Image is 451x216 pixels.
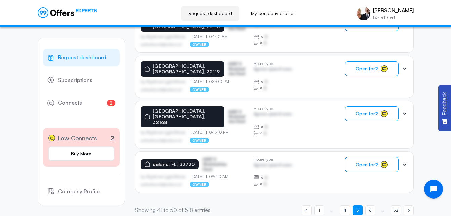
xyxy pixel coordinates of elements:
span: 6 [369,207,371,213]
a: Request dashboard [181,6,239,21]
p: owner [190,138,209,143]
p: Showing 41 to 50 of 518 entries [135,206,210,215]
a: Company Profile [43,183,120,201]
strong: 2 [375,161,378,167]
p: 2 [110,134,114,143]
p: Estate Expert [373,15,414,20]
img: Rick McBride [357,7,370,20]
span: Open for [356,66,378,71]
a: Connects2 [43,94,120,112]
p: House type [254,157,292,162]
span: ... [381,207,385,213]
span: EXPERTS [76,7,97,14]
div: × [254,40,292,46]
p: ASDF S Sfasfdasfdas Dasd [228,110,248,124]
button: Feedback - Show survey [438,85,451,131]
a: Buy More [48,146,114,161]
div: × [254,181,292,187]
a: My company profile [243,6,301,21]
span: B [264,181,267,187]
span: ... [330,207,333,213]
span: B [264,85,267,92]
p: House type [254,61,292,66]
p: by Afgdsrwe Ljgjkdfsbvas [141,79,188,84]
p: deland, FL, 32720 [153,161,195,167]
p: asdfasdfasasfd@asdfasd.asf [141,87,182,92]
span: B [264,40,267,46]
span: 4 [344,207,346,213]
p: [GEOGRAPHIC_DATA], [GEOGRAPHIC_DATA], 32119 [153,63,220,75]
span: 1 [319,207,320,213]
p: ASDF S Sfasfdasfdas Dasd [203,157,236,172]
p: asdfasdfasasfd@asdfasd.asf [141,138,182,142]
span: 2 [107,100,115,106]
div: × [254,78,292,85]
span: Company Profile [58,187,100,196]
button: Open for2 [345,157,399,172]
span: Open for [356,111,378,116]
p: owner [190,87,209,92]
p: [GEOGRAPHIC_DATA], [GEOGRAPHIC_DATA], 32168 [153,108,221,125]
p: Agrwsv qwervf oiuns [254,163,292,169]
p: owner [190,42,209,47]
p: by Afgdsrwe Ljgjkdfsbvas [141,174,188,179]
p: 04:40 PM [206,130,229,135]
nav: Pagination [302,205,414,215]
p: 08:00 PM [206,79,229,84]
div: × [254,33,292,40]
span: Feedback [442,92,448,115]
div: × [254,130,292,137]
p: by Afgdsrwe Ljgjkdfsbvas [141,34,188,39]
span: B [265,33,268,40]
button: Open for2 [345,106,399,121]
p: House type [254,106,292,111]
span: Connects [58,99,82,107]
span: Subscriptions [58,76,92,85]
p: [DATE] [188,79,206,84]
button: Open for2 [345,61,399,76]
span: Request dashboard [58,53,106,62]
a: EXPERTS [38,7,97,18]
span: B [265,78,268,85]
span: Low Connects [58,133,97,143]
span: B [265,123,268,130]
div: × [254,123,292,130]
p: 04:10 AM [206,34,228,39]
p: 09:40 AM [206,174,228,179]
span: B [264,130,267,137]
p: asdfasdfasasfd@asdfasd.asf [141,182,182,186]
a: Previous [302,205,312,215]
a: Request dashboard [43,49,120,66]
p: by Afgdsrwe Ljgjkdfsbvas [141,130,188,135]
span: Open for [356,162,378,167]
div: × [254,85,292,92]
p: owner [190,182,209,187]
p: [PERSON_NAME] [373,7,414,14]
p: asdfasdfasasfd@asdfasd.asf [141,42,182,46]
p: ASDF S Sfasfdasfdas Dasd [228,62,248,76]
span: B [265,174,268,181]
strong: 2 [375,111,378,116]
span: 52 [393,207,398,213]
a: Subscriptions [43,72,120,89]
p: [DATE] [188,174,206,179]
div: × [254,174,292,181]
strong: 2 [375,66,378,71]
span: 5 [356,207,359,213]
p: Agrwsv qwervf oiuns [254,67,292,73]
a: Next [404,205,414,215]
p: [DATE] [188,34,206,39]
p: Agrwsv qwervf oiuns [254,112,292,118]
p: [DATE] [188,130,206,135]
